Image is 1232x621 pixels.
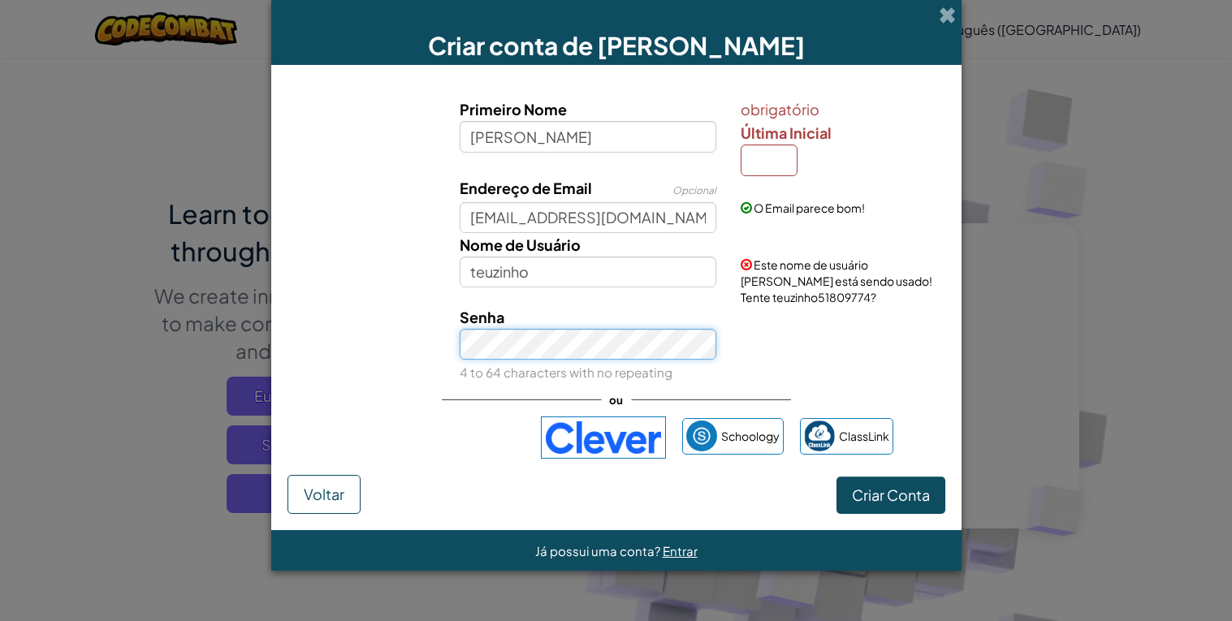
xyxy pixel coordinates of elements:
[535,543,663,558] span: Já possui uma conta?
[741,123,832,142] span: Última Inicial
[460,100,567,119] span: Primeiro Nome
[686,420,717,451] img: schoology.png
[541,416,666,459] img: clever-logo-blue.png
[741,97,941,121] span: obrigatório
[804,420,835,451] img: classlink-logo-small.png
[663,543,698,558] a: Entrar
[852,485,930,504] span: Criar Conta
[460,308,504,326] span: Senha
[460,235,581,254] span: Nome de Usuário
[741,257,932,304] span: Este nome de usuário [PERSON_NAME] está sendo usado! Tente teuzinho51809774?
[601,388,631,412] span: ou
[672,184,716,196] span: Opcional
[287,475,361,514] button: Voltar
[839,425,889,448] span: ClassLink
[331,420,533,455] iframe: Botão "Fazer login com o Google"
[428,30,805,61] span: Criar conta de [PERSON_NAME]
[460,179,592,197] span: Endereço de Email
[304,485,344,503] span: Voltar
[754,201,865,215] span: O Email parece bom!
[460,364,672,380] small: 4 to 64 characters with no repeating
[721,425,780,448] span: Schoology
[836,477,945,514] button: Criar Conta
